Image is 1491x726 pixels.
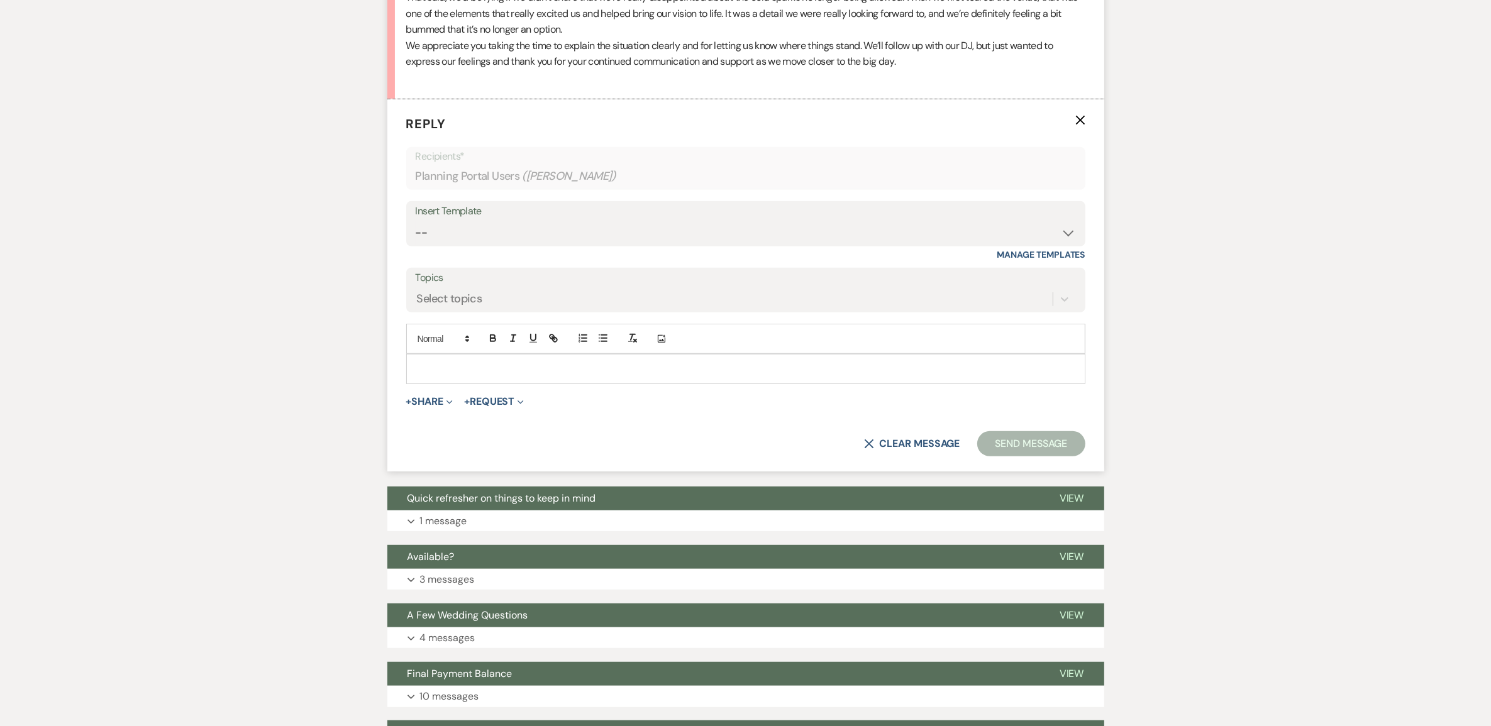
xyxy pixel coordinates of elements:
div: Select topics [417,290,482,307]
span: Final Payment Balance [407,667,513,680]
button: Final Payment Balance [387,662,1039,686]
p: Recipients* [416,148,1076,165]
span: View [1060,667,1084,680]
button: Request [464,397,524,407]
span: A Few Wedding Questions [407,608,528,622]
span: ( [PERSON_NAME] ) [522,168,616,185]
div: Insert Template [416,202,1076,221]
a: Manage Templates [997,249,1085,260]
button: 4 messages [387,627,1104,649]
span: Reply [406,116,446,132]
button: View [1039,487,1104,510]
button: View [1039,662,1104,686]
button: Share [406,397,453,407]
p: 10 messages [420,688,479,705]
button: 10 messages [387,686,1104,707]
button: Quick refresher on things to keep in mind [387,487,1039,510]
span: + [464,397,470,407]
span: Available? [407,550,455,563]
span: View [1060,492,1084,505]
span: View [1060,608,1084,622]
p: 3 messages [420,571,475,588]
label: Topics [416,269,1076,287]
p: 1 message [420,513,467,529]
button: View [1039,545,1104,569]
button: Available? [387,545,1039,569]
button: 3 messages [387,569,1104,590]
button: A Few Wedding Questions [387,603,1039,627]
span: We appreciate you taking the time to explain the situation clearly and for letting us know where ... [406,39,1053,69]
button: 1 message [387,510,1104,532]
button: View [1039,603,1104,627]
button: Send Message [977,431,1085,456]
button: Clear message [864,439,960,449]
span: View [1060,550,1084,563]
div: Planning Portal Users [416,164,1076,189]
span: Quick refresher on things to keep in mind [407,492,596,505]
p: 4 messages [420,630,475,646]
span: + [406,397,412,407]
